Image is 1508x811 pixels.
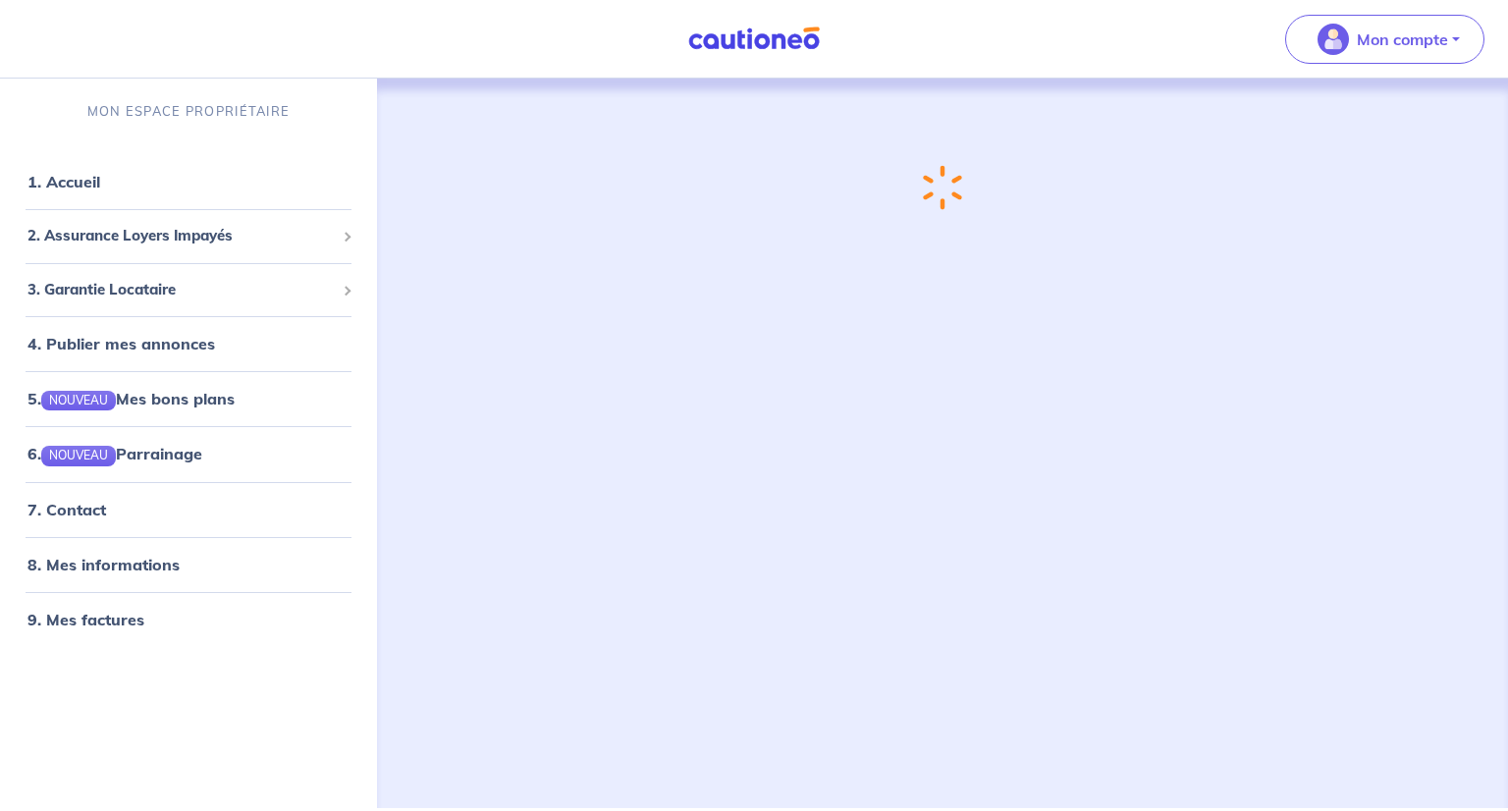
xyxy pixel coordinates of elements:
a: 8. Mes informations [27,555,180,574]
img: Cautioneo [680,27,828,51]
p: Mon compte [1357,27,1448,51]
div: 1. Accueil [8,162,369,201]
a: 5.NOUVEAUMes bons plans [27,389,235,408]
a: 6.NOUVEAUParrainage [27,444,202,463]
a: 4. Publier mes annonces [27,334,215,353]
img: loading-spinner [923,165,962,210]
p: MON ESPACE PROPRIÉTAIRE [87,102,290,121]
a: 7. Contact [27,500,106,519]
span: 3. Garantie Locataire [27,279,335,301]
img: illu_account_valid_menu.svg [1318,24,1349,55]
div: 2. Assurance Loyers Impayés [8,217,369,255]
div: 8. Mes informations [8,545,369,584]
div: 9. Mes factures [8,600,369,639]
div: 5.NOUVEAUMes bons plans [8,379,369,418]
button: illu_account_valid_menu.svgMon compte [1285,15,1484,64]
a: 1. Accueil [27,172,100,191]
div: 4. Publier mes annonces [8,324,369,363]
a: 9. Mes factures [27,610,144,629]
div: 3. Garantie Locataire [8,271,369,309]
span: 2. Assurance Loyers Impayés [27,225,335,247]
div: 7. Contact [8,490,369,529]
div: 6.NOUVEAUParrainage [8,434,369,473]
